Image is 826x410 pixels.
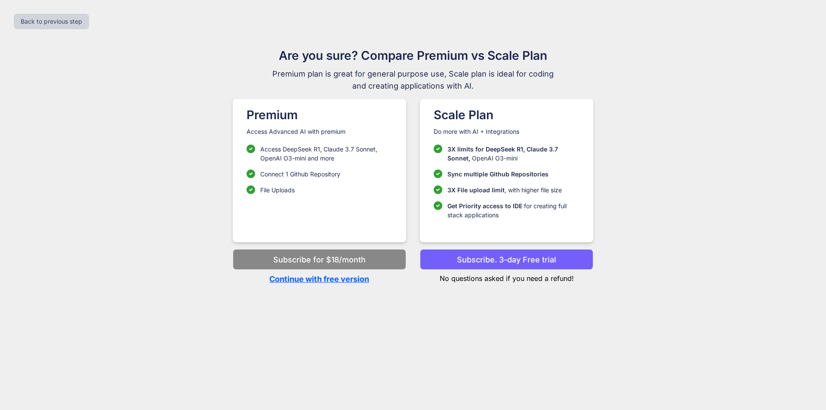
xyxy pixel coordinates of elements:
[233,273,406,285] p: Continue with free version
[247,145,255,153] img: checklist
[434,201,442,210] img: checklist
[273,254,366,265] p: Subscribe for $18/month
[247,170,255,178] img: checklist
[447,170,549,179] p: Sync multiple Github Repositories
[268,68,558,92] span: Premium plan is great for general purpose use, Scale plan is ideal for coding and creating applic...
[447,145,558,162] span: 3X limits for DeepSeek R1, Claude 3.7 Sonnet,
[247,185,255,194] img: checklist
[268,46,558,65] h1: Are you sure? Compare Premium vs Scale Plan
[447,145,579,163] p: OpenAI O3-mini
[447,202,522,210] span: Get Priority access to IDE
[233,249,406,270] button: Subscribe for $18/month
[247,106,392,124] h1: Premium
[14,14,89,29] button: Back to previous step
[434,185,442,194] img: checklist
[447,201,579,219] p: for creating full stack applications
[260,170,340,179] p: Connect 1 Github Repository
[247,127,392,136] p: Access Advanced AI with premium
[434,145,442,153] img: checklist
[447,185,562,194] p: , with higher file size
[457,254,556,265] p: Subscribe. 3-day Free trial
[260,145,392,163] p: Access DeepSeek R1, Claude 3.7 Sonnet, OpenAI O3-mini and more
[434,170,442,178] img: checklist
[260,185,295,194] p: File Uploads
[434,127,579,136] p: Do more with AI + Integrations
[420,270,593,284] p: No questions asked if you need a refund!
[420,249,593,270] button: Subscribe. 3-day Free trial
[447,186,505,194] span: 3X File upload limit
[434,106,579,124] h1: Scale Plan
